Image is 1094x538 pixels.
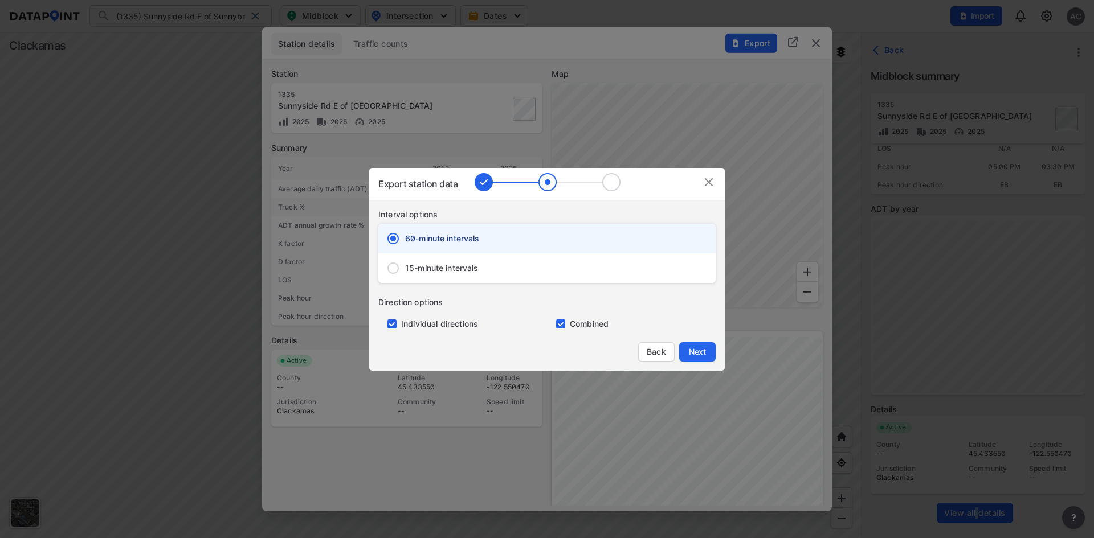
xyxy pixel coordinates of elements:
label: Combined [570,318,609,330]
span: 60-minute intervals [405,233,480,244]
span: Back [646,346,667,358]
div: Direction options [378,297,725,308]
div: Export station data [378,177,458,191]
img: IvGo9hDFjq0U70AQfCTEoVEAFwAAAAASUVORK5CYII= [702,175,716,189]
label: Individual directions [401,318,478,330]
span: 15-minute intervals [405,262,479,274]
span: Next [686,346,709,358]
div: Interval options [378,209,725,220]
img: AXHlEvdr0APnAAAAAElFTkSuQmCC [475,173,621,191]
